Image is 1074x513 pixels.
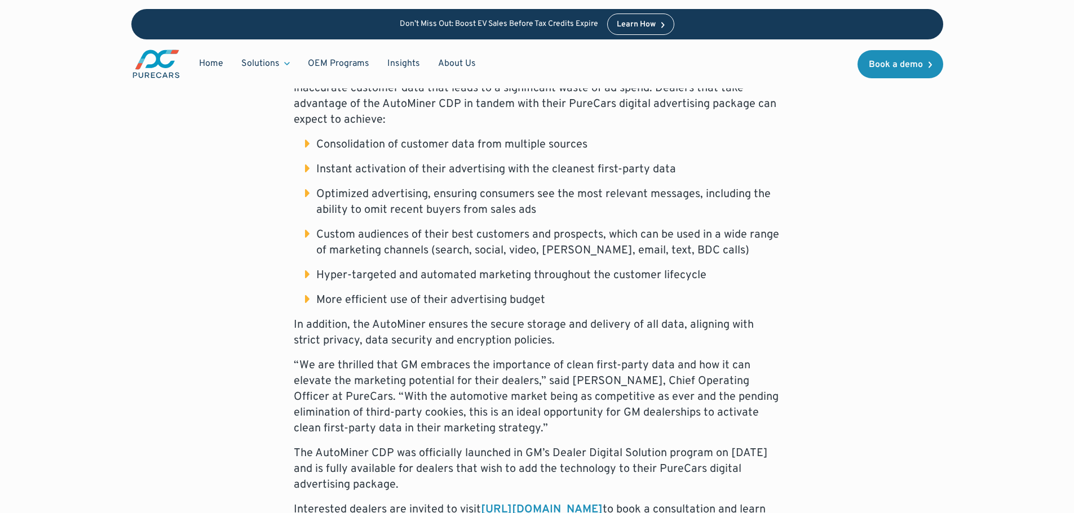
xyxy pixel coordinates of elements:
[305,292,781,308] li: More efficient use of their advertising budget
[305,186,781,218] li: Optimized advertising, ensuring consumers see the most relevant messages, including the ability t...
[294,358,781,436] p: “We are thrilled that GM embraces the importance of clean first-party data and how it can elevate...
[294,445,781,493] p: The AutoMiner CDP was officially launched in GM’s Dealer Digital Solution program on [DATE] and i...
[131,48,181,79] img: purecars logo
[305,162,781,177] li: Instant activation of their advertising with the cleanest first-party data
[869,60,923,69] div: Book a demo
[232,53,299,74] div: Solutions
[617,21,656,29] div: Learn How
[378,53,429,74] a: Insights
[607,14,674,35] a: Learn How
[294,65,781,128] p: The AutoMiner solves a pain point that has plagued the industry for years — incomplete and inaccu...
[305,227,781,258] li: Custom audiences of their best customers and prospects, which can be used in a wide range of mark...
[190,53,232,74] a: Home
[400,20,598,29] p: Don’t Miss Out: Boost EV Sales Before Tax Credits Expire
[858,50,943,78] a: Book a demo
[131,48,181,79] a: main
[299,53,378,74] a: OEM Programs
[294,317,781,349] p: In addition, the AutoMiner ensures the secure storage and delivery of all data, aligning with str...
[429,53,485,74] a: About Us
[305,267,781,283] li: Hyper-targeted and automated marketing throughout the customer lifecycle
[305,137,781,153] li: Consolidation of customer data from multiple sources
[241,57,280,70] div: Solutions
